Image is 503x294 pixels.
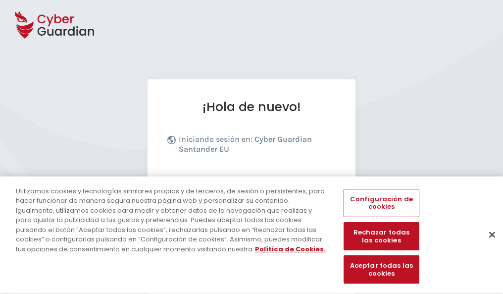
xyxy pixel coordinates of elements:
p: Iniciando sesión en: [179,134,333,159]
button: Configuración de cookies, Abre el cuadro de diálogo del centro de preferencias. [344,189,419,217]
a: Más información sobre su privacidad, se abre en una nueva pestaña [255,244,326,254]
button: Aceptar todas las cookies [344,256,419,284]
b: Cyber Guardian Santander EU [179,134,312,154]
div: Utilizamos cookies y tecnologías similares propias y de terceros, de sesión o persistentes, para ... [16,186,329,254]
h1: ¡Hola de nuevo! [167,99,336,115]
button: Rechazar todas las cookies [344,223,419,251]
button: Cerrar [481,224,503,245]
